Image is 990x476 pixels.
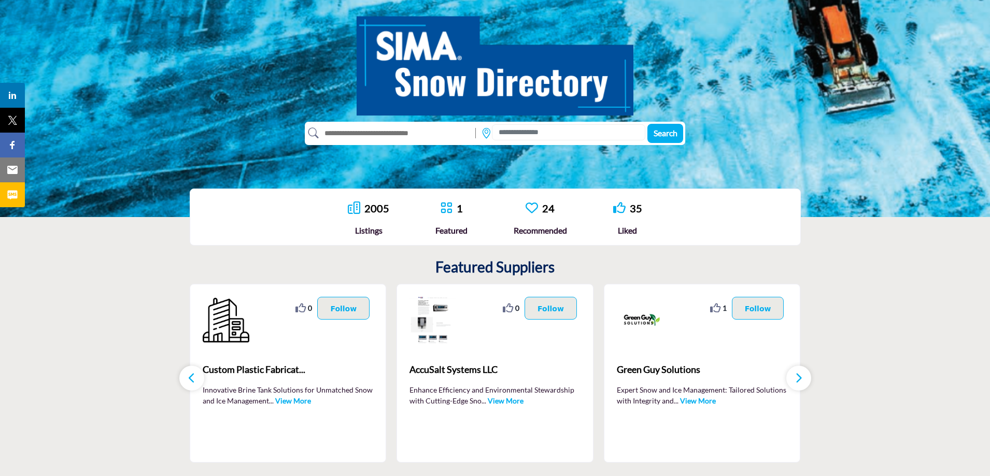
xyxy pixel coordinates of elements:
img: SIMA Snow Directory [357,5,633,116]
a: Custom Plastic Fabricat... [203,356,374,384]
img: Green Guy Solutions [617,297,663,343]
span: ... [269,396,274,405]
p: Follow [538,302,564,314]
div: Recommended [514,224,567,237]
p: Expert Snow and Ice Management: Tailored Solutions with Integrity and [617,384,788,405]
p: Enhance Efficiency and Environmental Stewardship with Cutting-Edge Sno [409,384,581,405]
b: Custom Plastic Fabrications, LLC [203,356,374,384]
a: AccuSalt Systems LLC [409,356,581,384]
span: ... [674,396,678,405]
span: 1 [723,302,727,313]
a: View More [680,396,716,405]
button: Search [647,124,683,143]
div: Listings [348,224,389,237]
button: Follow [525,297,577,320]
span: 0 [308,302,312,313]
img: AccuSalt Systems LLC [409,297,456,343]
a: View More [488,396,524,405]
span: ... [482,396,486,405]
a: Go to Recommended [526,201,538,215]
div: Liked [613,224,642,237]
h2: Featured Suppliers [435,258,555,276]
p: Innovative Brine Tank Solutions for Unmatched Snow and Ice Management [203,384,374,405]
a: Green Guy Solutions [617,356,788,384]
p: Follow [330,302,357,314]
div: Featured [435,224,468,237]
a: View More [275,396,311,405]
a: 2005 [364,202,389,214]
span: Search [654,128,677,138]
span: Custom Plastic Fabricat... [203,363,374,377]
button: Follow [317,297,370,320]
span: AccuSalt Systems LLC [409,363,581,377]
a: 35 [630,202,642,214]
i: Go to Liked [613,201,626,214]
span: 0 [515,302,519,313]
img: Custom Plastic Fabrications, LLC [203,297,249,343]
img: Rectangle%203585.svg [473,125,478,141]
a: Go to Featured [440,201,452,215]
span: Green Guy Solutions [617,363,788,377]
button: Follow [732,297,784,320]
p: Follow [745,302,771,314]
a: 1 [457,202,463,214]
a: 24 [542,202,555,214]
